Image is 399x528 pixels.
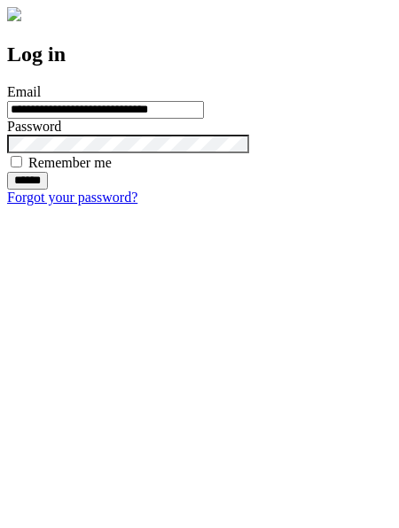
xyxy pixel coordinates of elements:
[7,84,41,99] label: Email
[7,43,392,66] h2: Log in
[7,190,137,205] a: Forgot your password?
[7,7,21,21] img: logo-4e3dc11c47720685a147b03b5a06dd966a58ff35d612b21f08c02c0306f2b779.png
[28,155,112,170] label: Remember me
[7,119,61,134] label: Password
